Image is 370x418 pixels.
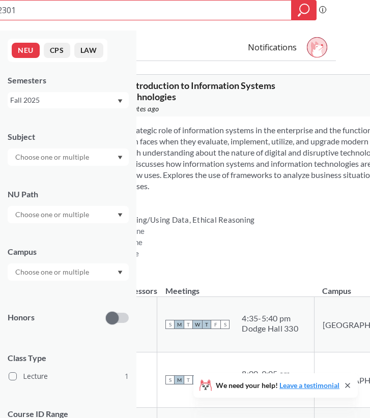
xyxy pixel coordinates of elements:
a: Notifications [248,42,297,53]
a: Leave a testimonial [279,381,339,390]
span: M [175,375,184,384]
p: Honors [8,312,35,323]
span: MISM 2301 : Introduction to Information Systems and Digital Technologies [78,80,275,102]
span: We need your help! [216,382,339,389]
input: Choose one or multiple [10,151,96,163]
span: T [184,320,193,329]
span: M [175,320,184,329]
span: S [165,320,175,329]
svg: Dropdown arrow [118,99,123,103]
span: T [202,320,211,329]
span: Class Type [8,352,129,364]
span: Analyzing/Using Data, Ethical Reasoning [111,215,254,224]
div: NU Path [8,189,129,200]
svg: Dropdown arrow [118,213,123,217]
button: LAW [74,43,103,58]
div: Fall 2025 [10,95,117,106]
div: Subject [8,131,129,142]
div: Campus [8,246,129,257]
svg: Dropdown arrow [118,271,123,275]
div: 8:00 - 9:05 am [242,369,305,379]
input: Choose one or multiple [10,266,96,278]
button: CPS [44,43,70,58]
th: Meetings [157,275,314,297]
div: Semesters [8,75,129,86]
span: S [165,375,175,384]
span: T [184,375,193,384]
button: NEU [12,43,40,58]
svg: Dropdown arrow [118,156,123,160]
span: S [220,320,230,329]
input: Choose one or multiple [10,208,96,221]
div: Dodge Hall 330 [242,323,298,334]
div: Dropdown arrow [8,148,129,166]
div: Dropdown arrow [8,206,129,223]
span: W [193,375,202,384]
span: F [211,320,220,329]
div: Fall 2025Dropdown arrow [8,92,129,108]
span: 1 [125,371,129,382]
label: Lecture [9,370,129,383]
span: W [193,320,202,329]
div: NUPaths: Prerequisites: Corequisites: Course fees: [78,214,254,259]
div: 4:35 - 5:40 pm [242,313,298,323]
div: Dropdown arrow [8,263,129,281]
svg: magnifying glass [298,3,310,17]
